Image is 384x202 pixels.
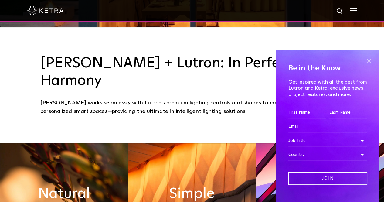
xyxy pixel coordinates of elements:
input: Last Name [329,107,367,118]
div: Country [288,149,367,160]
input: Email [288,121,367,132]
input: Join [288,172,367,185]
img: search icon [336,8,344,15]
p: Get inspired with all the best from Lutron and Ketra: exclusive news, project features, and more. [288,79,367,98]
h4: Be in the Know [288,63,367,74]
input: First Name [288,107,326,118]
div: [PERSON_NAME] works seamlessly with Lutron’s premium lighting controls and shades to create power... [40,99,344,116]
img: ketra-logo-2019-white [27,6,64,15]
div: Job Title [288,135,367,146]
img: Hamburger%20Nav.svg [350,8,357,13]
h3: [PERSON_NAME] + Lutron: In Perfect Harmony [40,55,344,90]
